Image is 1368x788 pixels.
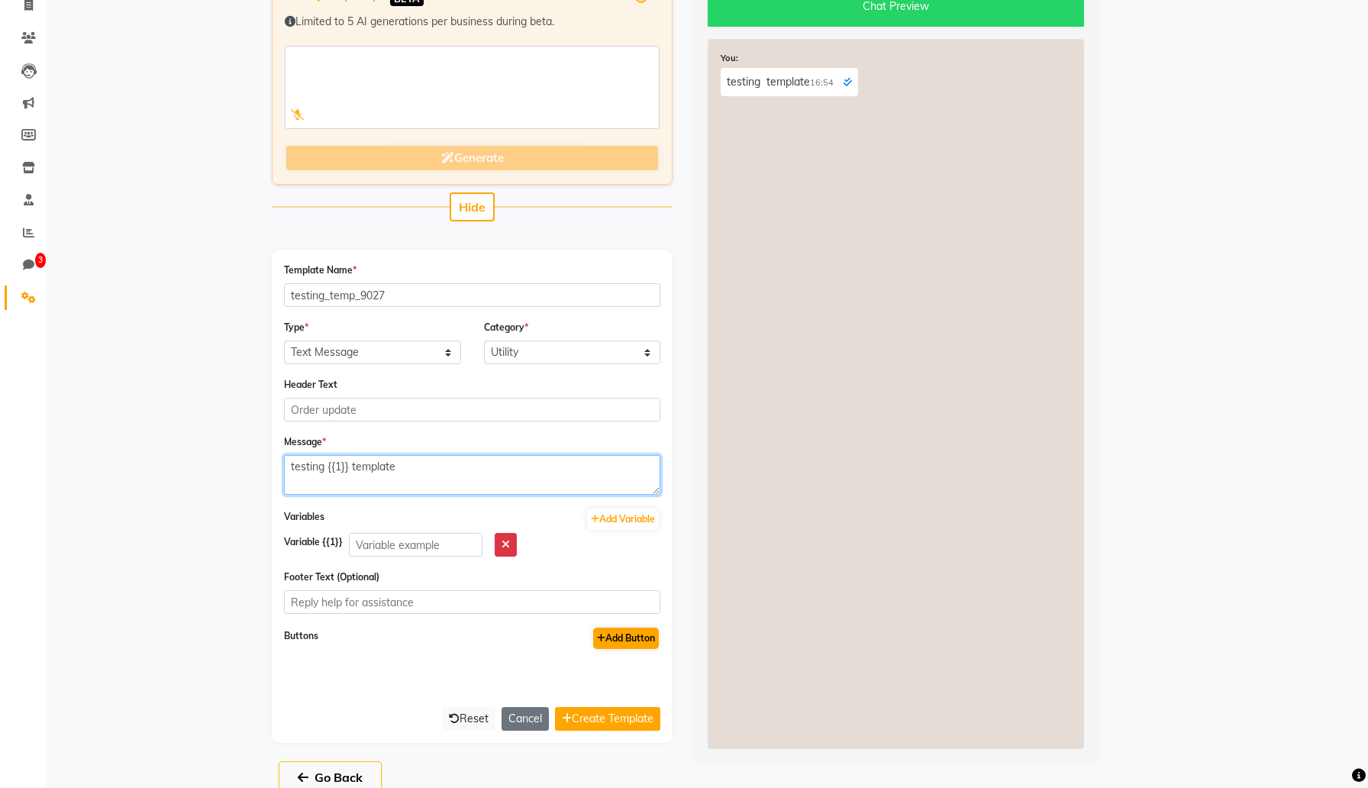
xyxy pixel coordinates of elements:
button: Reset [442,707,495,731]
label: Message [284,435,326,449]
label: Variable {{1}} [284,535,343,549]
button: Cancel [502,707,549,731]
label: Category [484,321,528,334]
button: Hide [450,192,495,221]
label: Footer Text (Optional) [284,570,379,584]
label: Type [284,321,308,334]
button: Add Variable [587,509,659,530]
button: Create Template [555,707,660,731]
input: Order update [284,398,660,421]
label: Buttons [284,629,318,643]
label: Variables [284,510,324,524]
p: testing template [721,68,858,96]
label: Template Name [284,263,357,277]
div: Limited to 5 AI generations per business during beta. [285,14,660,30]
input: order_update [284,283,660,307]
span: 3 [35,253,46,268]
span: Hide [459,199,486,215]
strong: You: [721,53,738,63]
input: Reply help for assistance [284,590,660,614]
input: Variable example [349,533,482,557]
span: 16:54 [810,77,834,88]
button: Add Button [593,628,659,649]
label: Header Text [284,378,337,392]
a: 3 [5,253,41,278]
